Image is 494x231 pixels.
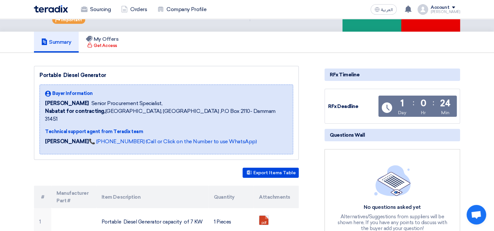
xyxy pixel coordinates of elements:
[243,168,299,178] button: Export Items Table
[34,32,79,53] a: Summary
[328,103,377,110] div: RFx Deadline
[45,100,89,107] span: [PERSON_NAME]
[116,2,152,17] a: Orders
[431,10,460,14] div: [PERSON_NAME]
[86,36,119,42] h5: My Offers
[45,108,105,114] b: Nabatat for contracting,
[421,109,425,116] div: Hr
[40,71,293,79] div: Portable Diesel Generator
[440,99,450,108] div: 24
[441,109,450,116] div: Min
[76,2,116,17] a: Sourcing
[381,8,393,12] span: العربية
[374,165,411,196] img: empty_state_list.svg
[209,186,254,208] th: Quantity
[325,69,460,81] div: RFx Timeline
[413,97,414,109] div: :
[91,100,163,107] span: Senior Procurement Specialist,
[34,186,51,208] th: #
[61,18,82,22] span: Important
[52,90,93,97] span: Buyer Information
[45,107,288,123] span: [GEOGRAPHIC_DATA], [GEOGRAPHIC_DATA] ,P.O Box 2110- Dammam 31451
[87,42,117,49] div: Get Access
[398,109,406,116] div: Day
[254,186,299,208] th: Attachments
[51,186,96,208] th: Manufacturer Part #
[420,99,426,108] div: 0
[330,131,365,139] span: Questions Wall
[152,2,212,17] a: Company Profile
[89,138,257,145] a: 📞 [PHONE_NUMBER] (Call or Click on the Number to use WhatsApp)
[79,32,126,53] a: My Offers Get Access
[45,138,89,145] strong: [PERSON_NAME]
[337,204,448,211] div: No questions asked yet
[371,4,397,15] button: العربية
[431,5,449,10] div: Account
[96,186,209,208] th: Item Description
[418,4,428,15] img: profile_test.png
[467,205,486,224] div: Open chat
[34,5,68,13] img: Teradix logo
[400,99,404,108] div: 1
[45,128,288,135] div: Technical support agent from Teradix team
[41,39,72,45] h5: Summary
[432,97,434,109] div: :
